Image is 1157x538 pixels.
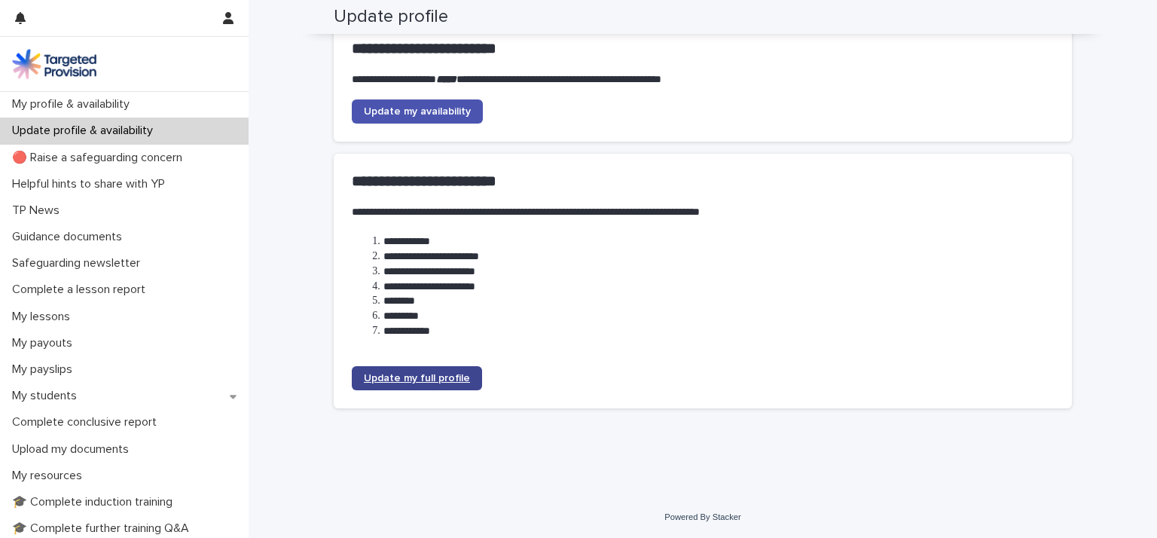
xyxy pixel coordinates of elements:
[6,151,194,165] p: 🔴 Raise a safeguarding concern
[6,495,185,509] p: 🎓 Complete induction training
[12,49,96,79] img: M5nRWzHhSzIhMunXDL62
[6,442,141,457] p: Upload my documents
[364,373,470,384] span: Update my full profile
[6,521,201,536] p: 🎓 Complete further training Q&A
[352,366,482,390] a: Update my full profile
[6,310,82,324] p: My lessons
[6,362,84,377] p: My payslips
[6,230,134,244] p: Guidance documents
[6,97,142,112] p: My profile & availability
[6,283,157,297] p: Complete a lesson report
[6,177,177,191] p: Helpful hints to share with YP
[352,99,483,124] a: Update my availability
[6,124,165,138] p: Update profile & availability
[6,336,84,350] p: My payouts
[6,389,89,403] p: My students
[6,469,94,483] p: My resources
[364,106,471,117] span: Update my availability
[6,203,72,218] p: TP News
[664,512,740,521] a: Powered By Stacker
[6,256,152,271] p: Safeguarding newsletter
[334,6,448,28] h2: Update profile
[6,415,169,429] p: Complete conclusive report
